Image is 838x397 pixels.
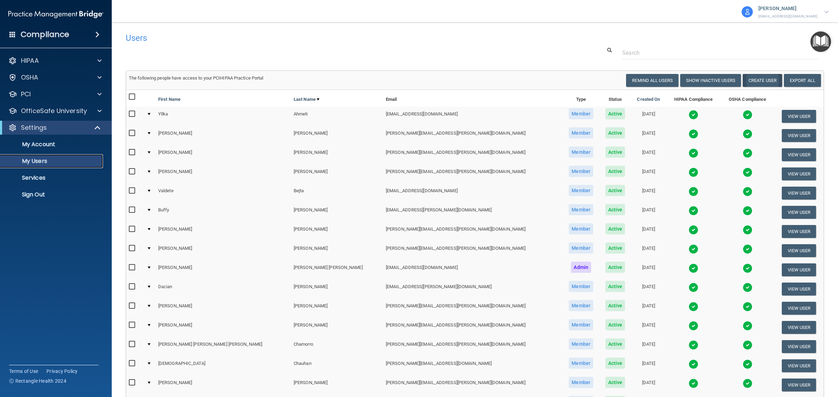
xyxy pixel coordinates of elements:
[155,126,291,145] td: [PERSON_NAME]
[155,318,291,337] td: [PERSON_NAME]
[383,145,563,164] td: [PERSON_NAME][EMAIL_ADDRESS][PERSON_NAME][DOMAIN_NAME]
[631,183,666,203] td: [DATE]
[637,95,660,104] a: Created On
[383,90,563,107] th: Email
[631,260,666,279] td: [DATE]
[291,318,383,337] td: [PERSON_NAME]
[743,359,752,369] img: tick.e7d51cea.svg
[155,164,291,183] td: [PERSON_NAME]
[155,375,291,395] td: [PERSON_NAME]
[743,129,752,139] img: tick.e7d51cea.svg
[155,145,291,164] td: [PERSON_NAME]
[291,222,383,241] td: [PERSON_NAME]
[605,223,625,234] span: Active
[782,148,816,161] button: View User
[782,167,816,180] button: View User
[569,300,593,311] span: Member
[782,225,816,238] button: View User
[294,95,319,104] a: Last Name
[605,147,625,158] span: Active
[5,174,100,181] p: Services
[569,166,593,177] span: Member
[5,158,100,165] p: My Users
[571,262,591,273] span: Admin
[758,13,817,20] p: [EMAIL_ADDRESS][DOMAIN_NAME]
[291,241,383,260] td: [PERSON_NAME]
[631,126,666,145] td: [DATE]
[689,206,698,216] img: tick.e7d51cea.svg
[631,375,666,395] td: [DATE]
[605,127,625,138] span: Active
[743,379,752,388] img: tick.e7d51cea.svg
[155,356,291,375] td: [DEMOGRAPHIC_DATA]
[9,377,66,384] span: Ⓒ Rectangle Health 2024
[743,244,752,254] img: tick.e7d51cea.svg
[155,337,291,356] td: [PERSON_NAME] [PERSON_NAME] [PERSON_NAME]
[626,74,678,87] button: Remind All Users
[383,183,563,203] td: [EMAIL_ADDRESS][DOMAIN_NAME]
[782,321,816,334] button: View User
[383,107,563,126] td: [EMAIL_ADDRESS][DOMAIN_NAME]
[569,242,593,254] span: Member
[689,359,698,369] img: tick.e7d51cea.svg
[8,73,102,82] a: OSHA
[383,260,563,279] td: [EMAIL_ADDRESS][DOMAIN_NAME]
[689,129,698,139] img: tick.e7d51cea.svg
[21,30,69,39] h4: Compliance
[569,281,593,292] span: Member
[383,241,563,260] td: [PERSON_NAME][EMAIL_ADDRESS][PERSON_NAME][DOMAIN_NAME]
[631,145,666,164] td: [DATE]
[782,283,816,295] button: View User
[383,356,563,375] td: [PERSON_NAME][EMAIL_ADDRESS][DOMAIN_NAME]
[569,223,593,234] span: Member
[605,262,625,273] span: Active
[291,375,383,395] td: [PERSON_NAME]
[743,263,752,273] img: tick.e7d51cea.svg
[743,225,752,235] img: tick.e7d51cea.svg
[569,204,593,215] span: Member
[782,340,816,353] button: View User
[21,107,87,115] p: OfficeSafe University
[782,187,816,200] button: View User
[291,164,383,183] td: [PERSON_NAME]
[782,302,816,315] button: View User
[383,299,563,318] td: [PERSON_NAME][EMAIL_ADDRESS][PERSON_NAME][DOMAIN_NAME]
[383,279,563,299] td: [EMAIL_ADDRESS][PERSON_NAME][DOMAIN_NAME]
[689,225,698,235] img: tick.e7d51cea.svg
[21,57,39,65] p: HIPAA
[689,379,698,388] img: tick.e7d51cea.svg
[563,90,600,107] th: Type
[383,203,563,222] td: [EMAIL_ADDRESS][PERSON_NAME][DOMAIN_NAME]
[291,279,383,299] td: [PERSON_NAME]
[8,123,101,132] a: Settings
[631,107,666,126] td: [DATE]
[569,319,593,330] span: Member
[743,148,752,158] img: tick.e7d51cea.svg
[689,283,698,292] img: tick.e7d51cea.svg
[8,7,103,21] img: PMB logo
[742,6,753,17] img: avatar.17b06cb7.svg
[569,338,593,350] span: Member
[383,375,563,395] td: [PERSON_NAME][EMAIL_ADDRESS][PERSON_NAME][DOMAIN_NAME]
[782,379,816,391] button: View User
[569,185,593,196] span: Member
[291,126,383,145] td: [PERSON_NAME]
[600,90,631,107] th: Status
[605,185,625,196] span: Active
[21,123,47,132] p: Settings
[605,358,625,369] span: Active
[569,147,593,158] span: Member
[689,302,698,312] img: tick.e7d51cea.svg
[689,110,698,120] img: tick.e7d51cea.svg
[155,260,291,279] td: [PERSON_NAME]
[291,183,383,203] td: Bejta
[689,321,698,331] img: tick.e7d51cea.svg
[21,90,31,98] p: PCI
[631,356,666,375] td: [DATE]
[605,338,625,350] span: Active
[631,279,666,299] td: [DATE]
[782,129,816,142] button: View User
[689,340,698,350] img: tick.e7d51cea.svg
[8,90,102,98] a: PCI
[605,204,625,215] span: Active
